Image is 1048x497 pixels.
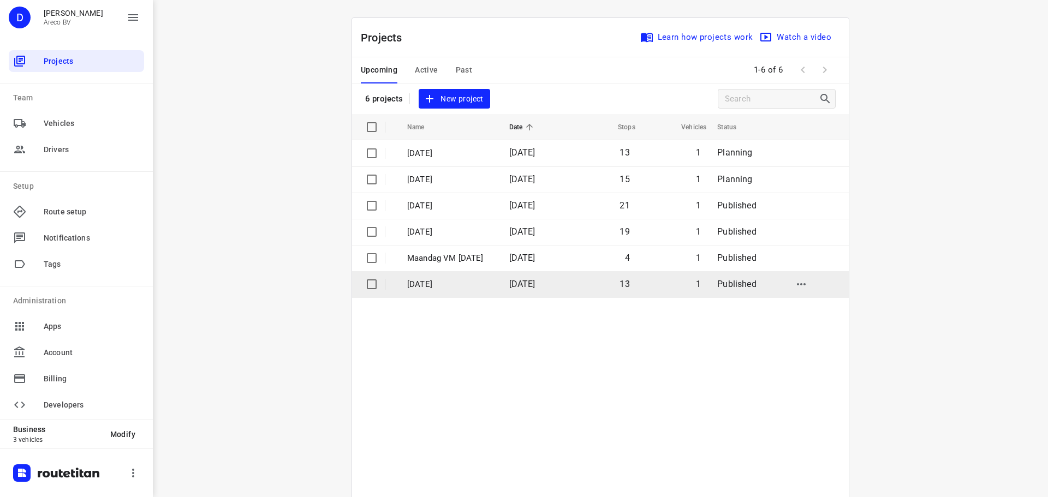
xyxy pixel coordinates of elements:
span: Account [44,347,140,358]
span: [DATE] [509,253,535,263]
p: Team [13,92,144,104]
span: Route setup [44,206,140,218]
span: [DATE] [509,147,535,158]
span: Apps [44,321,140,332]
span: 13 [620,147,629,158]
p: 3 vehicles [13,436,102,444]
span: 1 [696,279,701,289]
span: Published [717,253,757,263]
span: [DATE] [509,279,535,289]
span: Billing [44,373,140,385]
p: Maandag VM 29 September [407,252,493,265]
p: Donderdag 2 Oktober [407,173,493,186]
p: Dinsdag 30 September [407,226,493,238]
span: Planning [717,147,752,158]
span: Upcoming [361,63,397,77]
span: Date [509,121,537,134]
div: Developers [9,394,144,416]
div: Account [9,342,144,363]
p: Woensdag 1 Oktober [407,200,493,212]
span: 4 [625,253,630,263]
span: Published [717,279,757,289]
span: New project [425,92,483,106]
p: Setup [13,181,144,192]
span: Next Page [814,59,836,81]
input: Search projects [725,91,819,107]
span: 21 [620,200,629,211]
div: Tags [9,253,144,275]
span: Published [717,226,757,237]
span: 1 [696,226,701,237]
span: 13 [620,279,629,289]
span: Active [415,63,438,77]
p: Administration [13,295,144,307]
span: Name [407,121,439,134]
span: [DATE] [509,174,535,184]
span: 1 [696,174,701,184]
span: Status [717,121,751,134]
span: 1 [696,147,701,158]
span: Past [456,63,473,77]
span: 1 [696,253,701,263]
span: Developers [44,399,140,411]
button: Modify [102,424,144,444]
span: 1 [696,200,701,211]
button: New project [419,89,490,109]
span: Vehicles [667,121,706,134]
span: Previous Page [792,59,814,81]
span: [DATE] [509,200,535,211]
p: 6 projects [365,94,403,104]
div: Apps [9,315,144,337]
span: Notifications [44,232,140,244]
span: Stops [604,121,635,134]
div: D [9,7,31,28]
p: [DATE] [407,278,493,291]
div: Billing [9,368,144,390]
span: Tags [44,259,140,270]
div: Search [819,92,835,105]
span: Drivers [44,144,140,155]
span: 19 [620,226,629,237]
p: Business [13,425,102,434]
p: Areco BV [44,19,103,26]
span: Vehicles [44,118,140,129]
div: Route setup [9,201,144,223]
span: 15 [620,174,629,184]
span: Planning [717,174,752,184]
span: 1-6 of 6 [749,58,788,82]
span: Published [717,200,757,211]
p: Projects [361,29,411,46]
div: Drivers [9,139,144,160]
div: Notifications [9,227,144,249]
div: Projects [9,50,144,72]
p: Didier Evrard [44,9,103,17]
p: Vrijdag 3 Oktober [407,147,493,160]
div: Vehicles [9,112,144,134]
span: [DATE] [509,226,535,237]
span: Modify [110,430,135,439]
span: Projects [44,56,140,67]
